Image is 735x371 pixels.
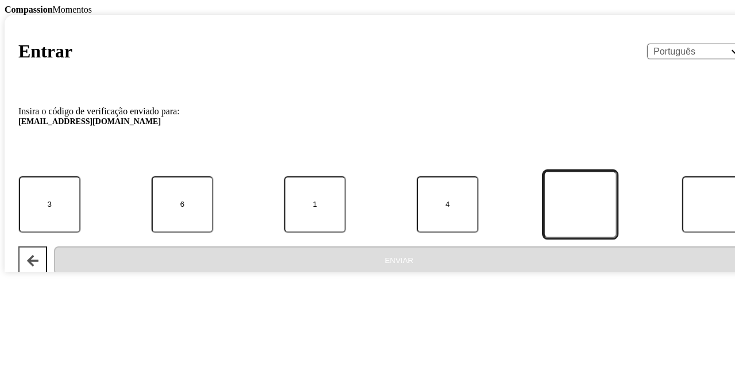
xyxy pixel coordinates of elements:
input: Código: [152,176,213,233]
input: Código: [284,176,346,233]
input: Código: [544,171,617,238]
input: Código: [417,176,478,233]
b: Compassion [5,5,53,14]
button: Voltar [18,246,47,275]
input: Código: [19,176,80,233]
div: Momentos [5,5,730,15]
h1: Entrar [18,41,72,62]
